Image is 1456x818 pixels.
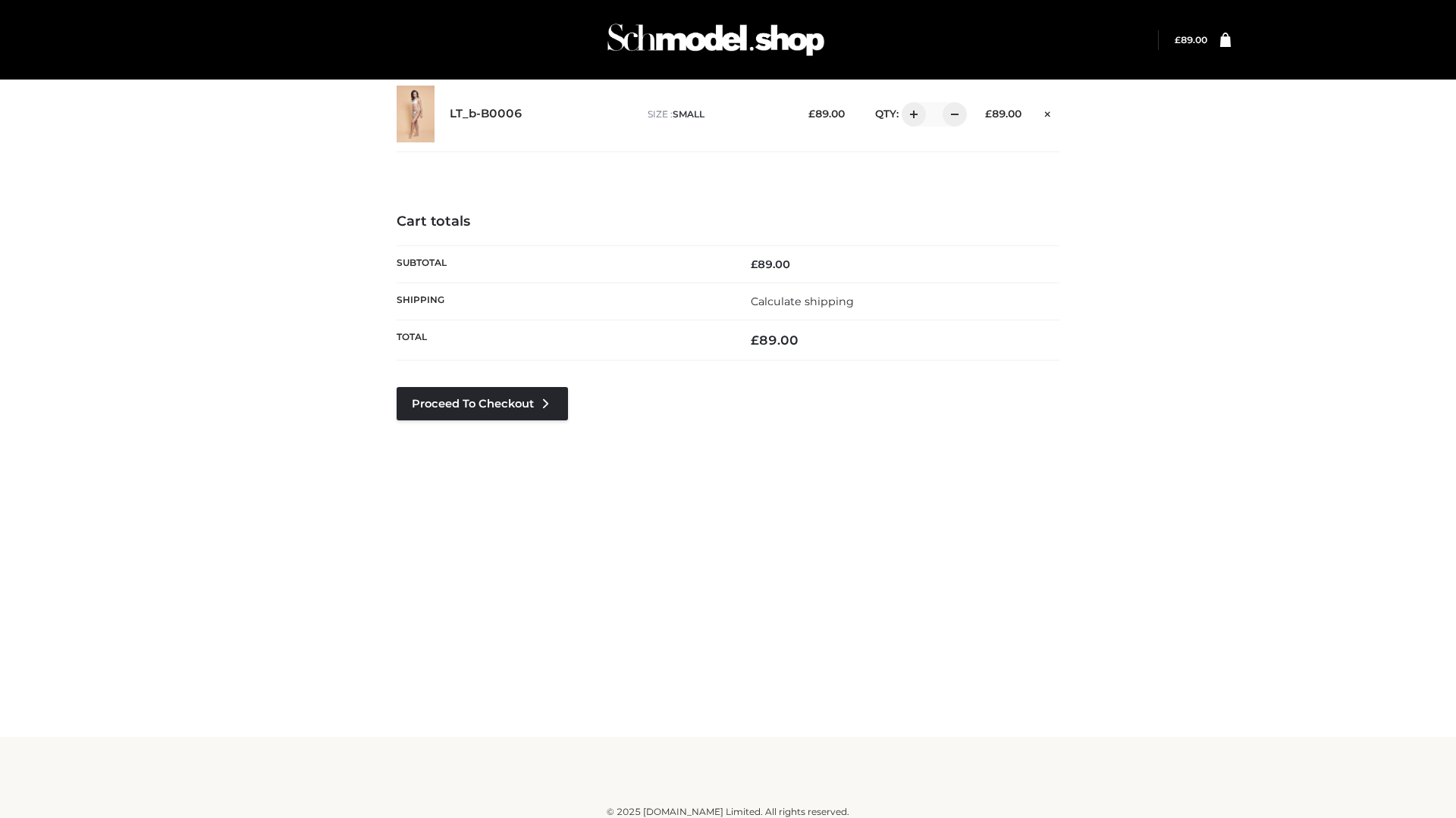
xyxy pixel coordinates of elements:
div: QTY: [860,102,962,126]
span: £ [751,333,759,348]
a: Proceed to Checkout [397,387,568,420]
span: £ [808,108,815,120]
bdi: 89.00 [1175,34,1207,45]
bdi: 89.00 [751,258,790,271]
p: size : [648,108,785,121]
span: SMALL [673,108,704,120]
bdi: 89.00 [808,108,845,120]
img: Schmodel Admin 964 [602,10,830,70]
th: Subtotal [397,245,728,283]
bdi: 89.00 [985,108,1021,120]
a: LT_b-B0006 [450,107,522,121]
span: £ [751,258,758,271]
h4: Cart totals [397,214,1059,230]
span: £ [1175,34,1181,45]
a: £89.00 [1175,34,1207,45]
a: Calculate shipping [751,295,854,308]
span: £ [985,108,992,120]
bdi: 89.00 [751,333,799,348]
th: Total [397,320,728,361]
th: Shipping [397,283,728,320]
a: Remove this item [1037,102,1059,122]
